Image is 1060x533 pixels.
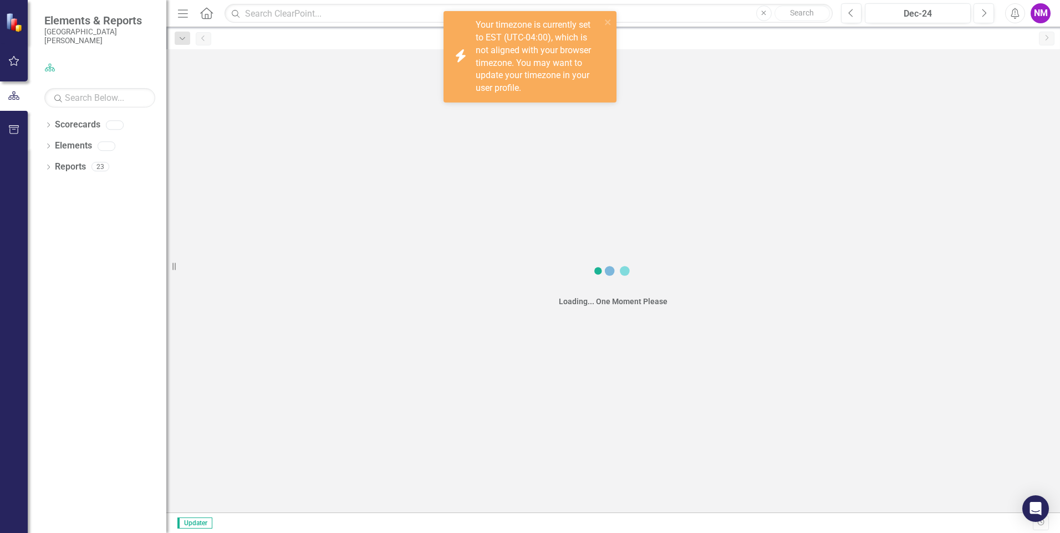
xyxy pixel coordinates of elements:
div: 23 [91,162,109,172]
div: Loading... One Moment Please [559,296,667,307]
a: Elements [55,140,92,152]
img: ClearPoint Strategy [6,13,25,32]
button: Dec-24 [865,3,971,23]
input: Search Below... [44,88,155,107]
input: Search ClearPoint... [225,4,833,23]
small: [GEOGRAPHIC_DATA][PERSON_NAME] [44,27,155,45]
div: Open Intercom Messenger [1022,495,1049,522]
a: Scorecards [55,119,100,131]
div: Your timezone is currently set to EST (UTC-04:00), which is not aligned with your browser timezon... [476,19,601,95]
button: close [604,16,612,28]
span: Search [790,8,814,17]
a: Reports [55,161,86,173]
div: Dec-24 [869,7,967,20]
span: Updater [177,517,212,529]
button: Search [774,6,830,21]
span: Elements & Reports [44,14,155,27]
button: NM [1031,3,1051,23]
